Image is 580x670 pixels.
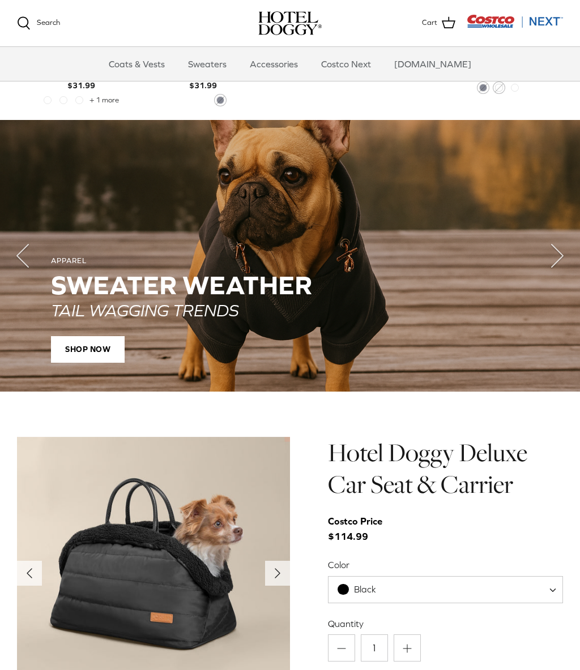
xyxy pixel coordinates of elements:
[328,617,563,630] label: Quantity
[37,18,60,27] span: Search
[51,300,238,320] em: TAIL WAGGING TRENDS
[328,514,394,544] span: $114.99
[51,336,125,363] span: SHOP NOW
[384,47,481,81] a: [DOMAIN_NAME]
[467,22,563,30] a: Visit Costco Next
[51,270,529,300] h2: SWEATER WEATHER
[329,583,399,595] span: Black
[422,17,437,29] span: Cart
[258,11,322,35] img: hoteldoggycom
[535,233,580,278] button: Next
[17,561,42,586] button: Previous
[354,584,376,594] span: Black
[265,561,290,586] button: Next
[328,437,563,501] h1: Hotel Doggy Deluxe Car Seat & Carrier
[328,576,563,603] span: Black
[361,634,388,662] input: Quantity
[311,47,381,81] a: Costco Next
[328,559,563,571] label: Color
[258,11,322,35] a: hoteldoggy.com hoteldoggycom
[99,47,175,81] a: Coats & Vests
[328,514,382,529] div: Costco Price
[89,96,119,104] span: + 1 more
[178,47,237,81] a: Sweaters
[467,14,563,28] img: Costco Next
[51,256,529,266] div: APPAREL
[17,16,60,30] a: Search
[422,16,455,31] a: Cart
[240,47,308,81] a: Accessories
